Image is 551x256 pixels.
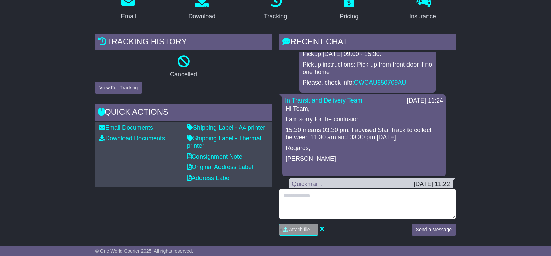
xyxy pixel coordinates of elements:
a: Email Documents [99,124,153,131]
div: Quick Actions [95,104,272,122]
div: [DATE] 11:22 [414,181,450,188]
button: Send a Message [412,224,456,236]
p: I am sorry for the confusion. [286,116,442,123]
div: Tracking [264,12,287,21]
p: Cancelled [95,71,272,78]
p: Pickup instructions: Pick up from front door if no one home [303,61,432,76]
button: View Full Tracking [95,82,142,94]
div: Download [188,12,215,21]
p: Hi Team, [286,105,442,113]
a: Download Documents [99,135,165,142]
div: Email [121,12,136,21]
a: Address Label [187,175,231,181]
p: Regards, [286,145,442,152]
span: © One World Courier 2025. All rights reserved. [95,248,193,254]
p: 15:30 means 03:30 pm. I advised Star Track to collect between 11:30 am and 03:30 pm [DATE]. [286,127,442,141]
div: [DATE] 11:24 [407,97,443,105]
p: Pickup [DATE] 09:00 - 15:30. [303,51,432,58]
p: [PERSON_NAME] [286,155,442,163]
div: Insurance [409,12,436,21]
a: Quickmail . [292,181,322,187]
a: Shipping Label - Thermal printer [187,135,261,149]
a: Original Address Label [187,164,253,170]
a: Shipping Label - A4 printer [187,124,265,131]
div: Pricing [340,12,358,21]
a: Consignment Note [187,153,242,160]
p: Please, check info: [303,79,432,87]
div: Tracking history [95,34,272,52]
div: RECENT CHAT [279,34,456,52]
a: OWCAU650709AU [354,79,406,86]
a: In Transit and Delivery Team [285,97,362,104]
